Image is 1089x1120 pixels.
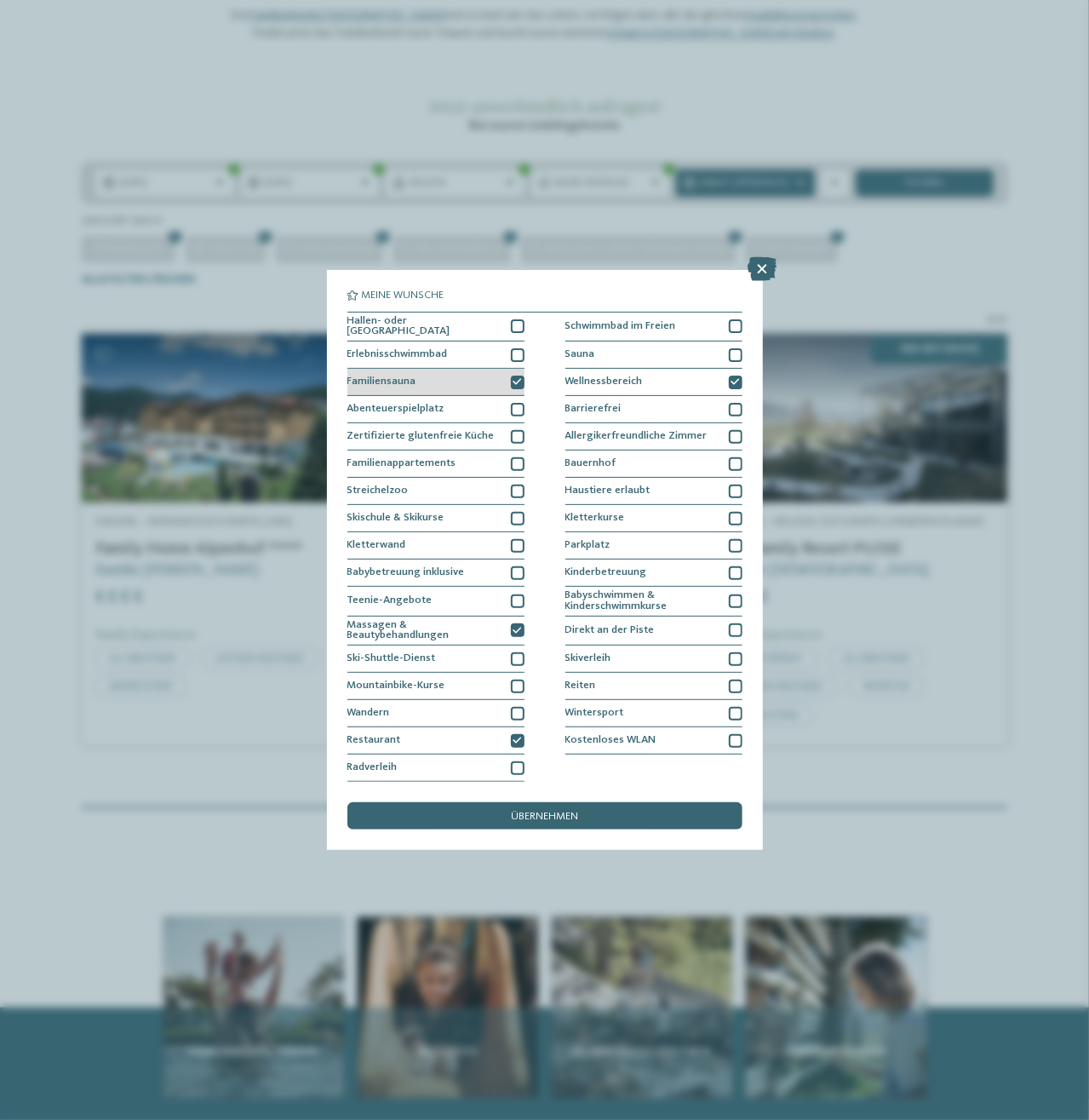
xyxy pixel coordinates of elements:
[565,485,651,497] span: Haustiere erlaubt
[347,762,398,773] span: Radverleih
[511,812,578,823] span: übernehmen
[347,595,433,606] span: Teenie-Angebote
[565,681,596,692] span: Reiten
[565,404,622,415] span: Barrierefrei
[565,349,595,360] span: Sauna
[347,620,501,642] span: Massagen & Beautybehandlungen
[347,376,416,388] span: Familiensauna
[347,708,390,719] span: Wandern
[347,485,409,497] span: Streichelzoo
[565,590,719,612] span: Babyschwimmen & Kinderschwimmkurse
[565,625,655,636] span: Direkt an der Piste
[347,431,495,442] span: Zertifizierte glutenfreie Küche
[565,321,676,332] span: Schwimmbad im Freien
[347,681,445,692] span: Mountainbike-Kurse
[362,290,444,302] span: Meine Wünsche
[347,404,444,415] span: Abenteuerspielplatz
[565,513,625,524] span: Kletterkurse
[347,513,444,524] span: Skischule & Skikurse
[347,567,465,578] span: Babybetreuung inklusive
[565,708,624,719] span: Wintersport
[565,567,647,578] span: Kinderbetreuung
[565,458,616,469] span: Bauernhof
[347,349,448,360] span: Erlebnisschwimmbad
[347,316,501,338] span: Hallen- oder [GEOGRAPHIC_DATA]
[347,735,401,746] span: Restaurant
[347,653,436,664] span: Ski-Shuttle-Dienst
[565,376,643,388] span: Wellnessbereich
[347,458,456,469] span: Familienappartements
[565,431,708,442] span: Allergikerfreundliche Zimmer
[347,540,406,551] span: Kletterwand
[565,735,656,746] span: Kostenloses WLAN
[565,653,611,664] span: Skiverleih
[565,540,610,551] span: Parkplatz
